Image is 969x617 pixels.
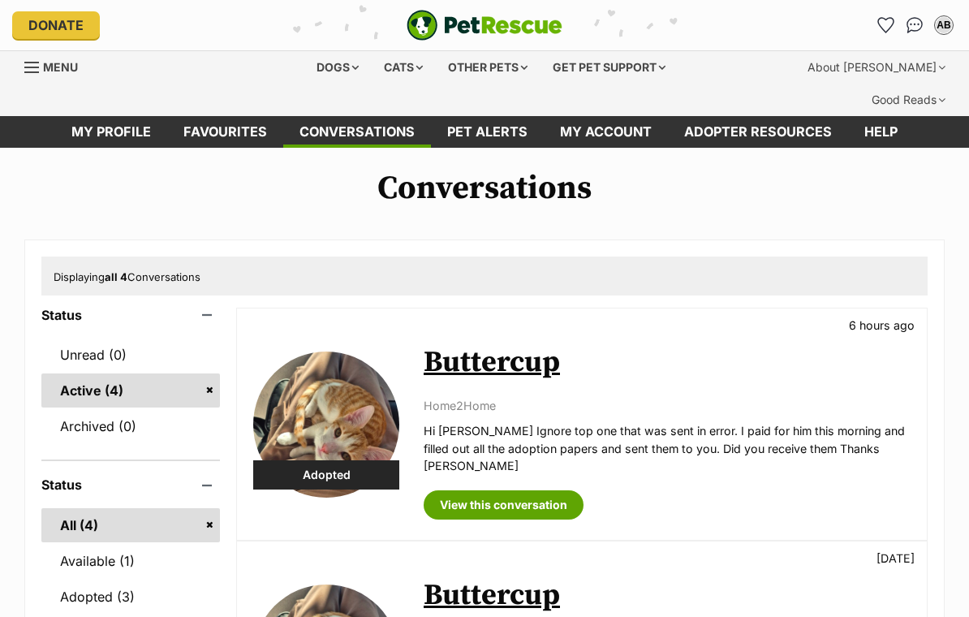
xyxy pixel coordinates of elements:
[105,270,127,283] strong: all 4
[860,84,957,116] div: Good Reads
[931,12,957,38] button: My account
[55,116,167,148] a: My profile
[41,508,220,542] a: All (4)
[936,17,952,33] div: AB
[424,577,560,614] a: Buttercup
[41,373,220,408] a: Active (4)
[283,116,431,148] a: conversations
[424,490,584,520] a: View this conversation
[253,352,399,498] img: Buttercup
[305,51,370,84] div: Dogs
[407,10,562,41] a: PetRescue
[849,317,915,334] p: 6 hours ago
[424,397,911,414] p: Home2Home
[41,338,220,372] a: Unread (0)
[437,51,539,84] div: Other pets
[12,11,100,39] a: Donate
[253,460,399,490] div: Adopted
[848,116,914,148] a: Help
[902,12,928,38] a: Conversations
[907,17,924,33] img: chat-41dd97257d64d25036548639549fe6c8038ab92f7586957e7f3b1b290dea8141.svg
[872,12,957,38] ul: Account quick links
[872,12,898,38] a: Favourites
[24,51,89,80] a: Menu
[541,51,677,84] div: Get pet support
[876,550,915,567] p: [DATE]
[43,60,78,74] span: Menu
[41,409,220,443] a: Archived (0)
[424,344,560,381] a: Buttercup
[41,544,220,578] a: Available (1)
[54,270,200,283] span: Displaying Conversations
[431,116,544,148] a: Pet alerts
[41,308,220,322] header: Status
[373,51,434,84] div: Cats
[41,580,220,614] a: Adopted (3)
[407,10,562,41] img: logo-e224e6f780fb5917bec1dbf3a21bbac754714ae5b6737aabdf751b685950b380.svg
[544,116,668,148] a: My account
[424,422,911,474] p: Hi [PERSON_NAME] Ignore top one that was sent in error. I paid for him this morning and filled ou...
[41,477,220,492] header: Status
[668,116,848,148] a: Adopter resources
[796,51,957,84] div: About [PERSON_NAME]
[167,116,283,148] a: Favourites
